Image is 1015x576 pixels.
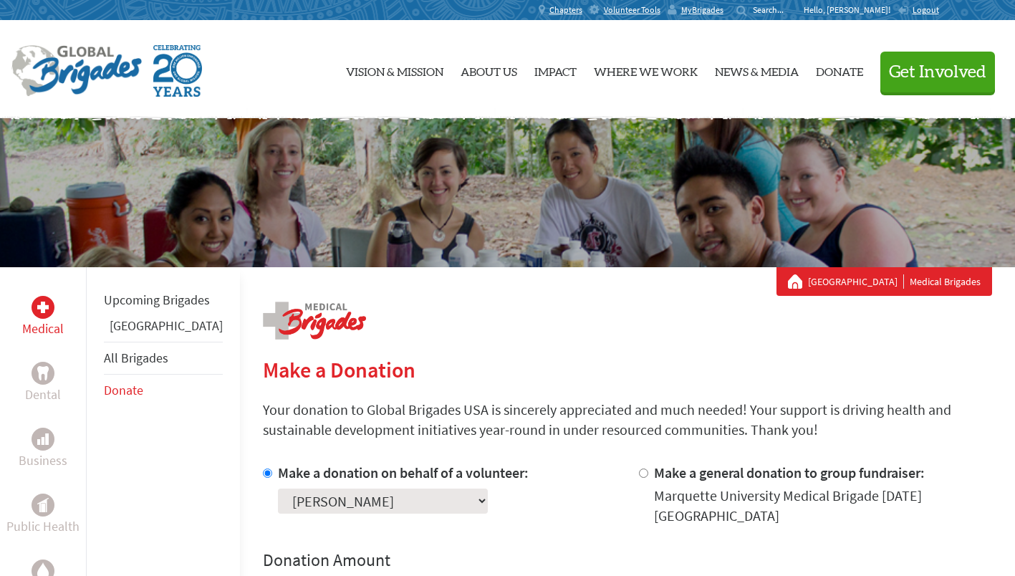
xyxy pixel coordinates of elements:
[263,357,992,383] h2: Make a Donation
[263,549,992,572] h4: Donation Amount
[110,317,223,334] a: [GEOGRAPHIC_DATA]
[604,4,660,16] span: Volunteer Tools
[549,4,582,16] span: Chapters
[25,385,61,405] p: Dental
[104,342,223,375] li: All Brigades
[22,296,64,339] a: MedicalMedical
[6,494,80,537] a: Public HealthPublic Health
[278,464,529,481] label: Make a donation on behalf of a volunteer:
[37,433,49,445] img: Business
[104,375,223,406] li: Donate
[37,302,49,313] img: Medical
[104,284,223,316] li: Upcoming Brigades
[104,292,210,308] a: Upcoming Brigades
[6,517,80,537] p: Public Health
[753,4,794,15] input: Search...
[37,366,49,380] img: Dental
[37,498,49,512] img: Public Health
[32,494,54,517] div: Public Health
[681,4,723,16] span: MyBrigades
[104,316,223,342] li: Panama
[32,362,54,385] div: Dental
[104,350,168,366] a: All Brigades
[534,32,577,107] a: Impact
[788,274,981,289] div: Medical Brigades
[913,4,939,15] span: Logout
[594,32,698,107] a: Where We Work
[32,296,54,319] div: Medical
[153,45,202,97] img: Global Brigades Celebrating 20 Years
[715,32,799,107] a: News & Media
[816,32,863,107] a: Donate
[263,400,992,440] p: Your donation to Global Brigades USA is sincerely appreciated and much needed! Your support is dr...
[263,302,366,340] img: logo-medical.png
[808,274,904,289] a: [GEOGRAPHIC_DATA]
[346,32,443,107] a: Vision & Mission
[880,52,995,92] button: Get Involved
[654,464,925,481] label: Make a general donation to group fundraiser:
[32,428,54,451] div: Business
[804,4,898,16] p: Hello, [PERSON_NAME]!
[11,45,142,97] img: Global Brigades Logo
[25,362,61,405] a: DentalDental
[19,428,67,471] a: BusinessBusiness
[19,451,67,471] p: Business
[104,382,143,398] a: Donate
[889,64,986,81] span: Get Involved
[654,486,992,526] div: Marquette University Medical Brigade [DATE] [GEOGRAPHIC_DATA]
[461,32,517,107] a: About Us
[22,319,64,339] p: Medical
[898,4,939,16] a: Logout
